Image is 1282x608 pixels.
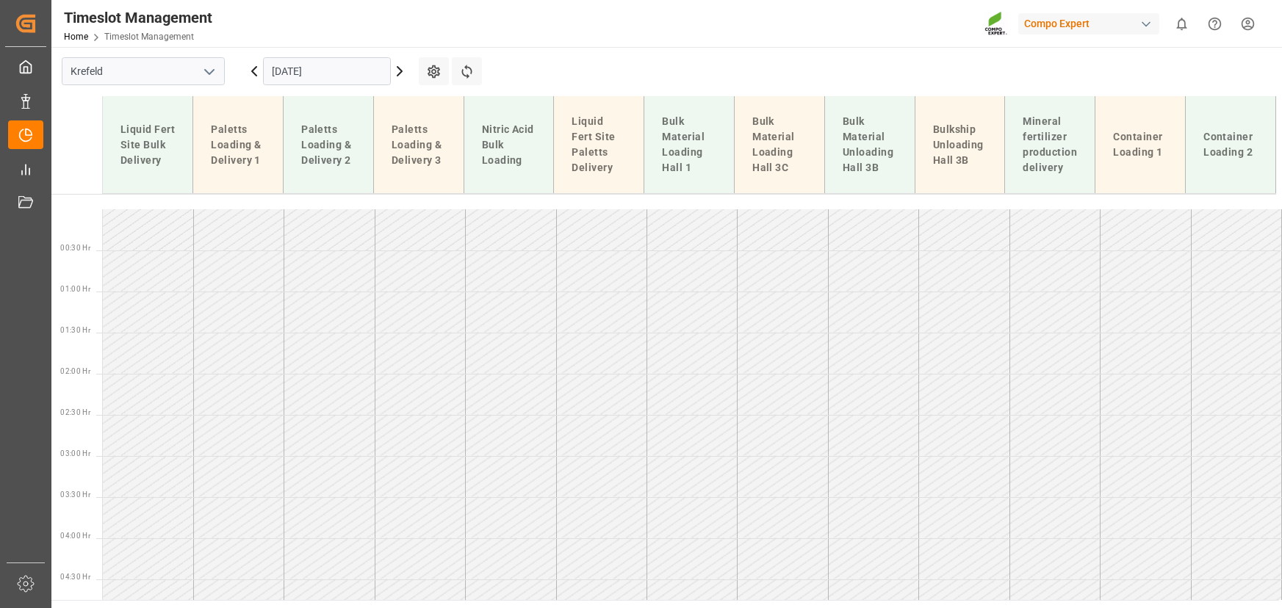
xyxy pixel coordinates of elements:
span: 04:30 Hr [60,573,90,581]
button: Compo Expert [1018,10,1165,37]
span: 01:00 Hr [60,285,90,293]
span: 03:00 Hr [60,449,90,457]
div: Container Loading 2 [1198,123,1264,166]
div: Paletts Loading & Delivery 3 [386,116,452,174]
div: Bulk Material Unloading Hall 3B [837,108,903,181]
span: 00:30 Hr [60,244,90,252]
input: DD.MM.YYYY [263,57,391,85]
span: 03:30 Hr [60,491,90,499]
button: Help Center [1198,7,1231,40]
div: Bulk Material Loading Hall 3C [746,108,813,181]
img: Screenshot%202023-09-29%20at%2010.02.21.png_1712312052.png [984,11,1008,37]
div: Timeslot Management [64,7,212,29]
div: Nitric Acid Bulk Loading [476,116,542,174]
div: Liquid Fert Site Bulk Delivery [115,116,181,174]
button: show 0 new notifications [1165,7,1198,40]
div: Mineral fertilizer production delivery [1017,108,1083,181]
div: Paletts Loading & Delivery 1 [205,116,271,174]
span: 01:30 Hr [60,326,90,334]
span: 04:00 Hr [60,532,90,540]
div: Bulkship Unloading Hall 3B [927,116,993,174]
div: Paletts Loading & Delivery 2 [295,116,361,174]
input: Type to search/select [62,57,225,85]
div: Liquid Fert Site Paletts Delivery [566,108,632,181]
div: Bulk Material Loading Hall 1 [656,108,722,181]
div: Compo Expert [1018,13,1159,35]
div: Container Loading 1 [1107,123,1173,166]
span: 02:30 Hr [60,408,90,416]
button: open menu [198,60,220,83]
span: 02:00 Hr [60,367,90,375]
a: Home [64,32,88,42]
